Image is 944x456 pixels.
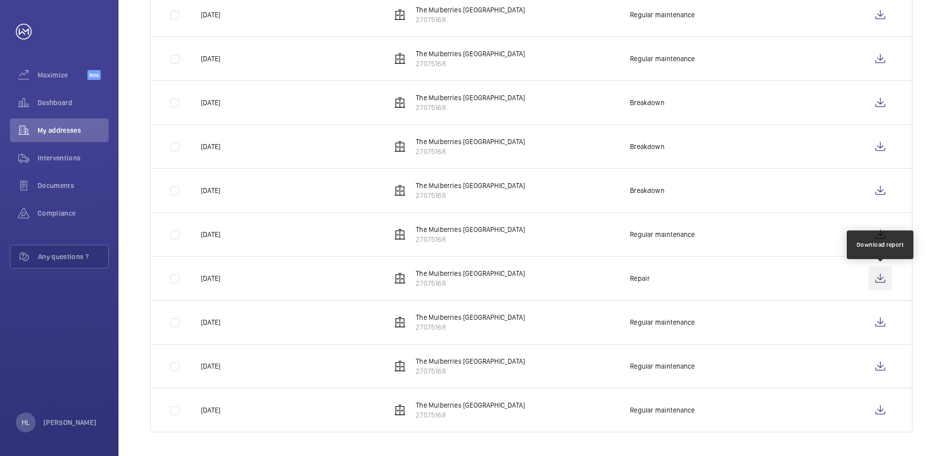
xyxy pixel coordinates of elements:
div: Download report [857,240,904,249]
p: [DATE] [201,405,220,415]
p: The Mulberries [GEOGRAPHIC_DATA] [416,93,525,103]
img: elevator.svg [394,316,406,328]
span: Documents [38,181,109,190]
p: Regular maintenance [630,317,695,327]
p: Regular maintenance [630,54,695,64]
p: [DATE] [201,273,220,283]
p: 27075168 [416,366,525,376]
p: The Mulberries [GEOGRAPHIC_DATA] [416,181,525,190]
p: Regular maintenance [630,229,695,239]
p: [DATE] [201,229,220,239]
p: [DATE] [201,54,220,64]
p: 27075168 [416,190,525,200]
img: elevator.svg [394,185,406,196]
span: Dashboard [38,98,109,108]
p: Repair [630,273,650,283]
span: Any questions ? [38,252,108,262]
img: elevator.svg [394,360,406,372]
span: My addresses [38,125,109,135]
p: The Mulberries [GEOGRAPHIC_DATA] [416,5,525,15]
img: elevator.svg [394,228,406,240]
p: The Mulberries [GEOGRAPHIC_DATA] [416,49,525,59]
p: The Mulberries [GEOGRAPHIC_DATA] [416,268,525,278]
p: The Mulberries [GEOGRAPHIC_DATA] [416,400,525,410]
p: 27075168 [416,15,525,25]
p: Breakdown [630,142,665,152]
p: 27075168 [416,278,525,288]
img: elevator.svg [394,53,406,65]
p: 27075168 [416,234,525,244]
img: elevator.svg [394,97,406,109]
p: HL [22,418,30,427]
p: Regular maintenance [630,10,695,20]
p: 27075168 [416,410,525,420]
p: Regular maintenance [630,361,695,371]
span: Interventions [38,153,109,163]
p: Breakdown [630,98,665,108]
img: elevator.svg [394,9,406,21]
p: 27075168 [416,59,525,69]
p: [DATE] [201,10,220,20]
p: The Mulberries [GEOGRAPHIC_DATA] [416,312,525,322]
p: The Mulberries [GEOGRAPHIC_DATA] [416,225,525,234]
span: Maximize [38,70,87,80]
p: [DATE] [201,142,220,152]
img: elevator.svg [394,272,406,284]
img: elevator.svg [394,404,406,416]
p: Breakdown [630,186,665,195]
p: 27075168 [416,147,525,156]
p: [PERSON_NAME] [43,418,97,427]
img: elevator.svg [394,141,406,152]
p: [DATE] [201,361,220,371]
p: [DATE] [201,98,220,108]
span: Beta [87,70,101,80]
p: The Mulberries [GEOGRAPHIC_DATA] [416,356,525,366]
p: 27075168 [416,322,525,332]
span: Compliance [38,208,109,218]
p: [DATE] [201,317,220,327]
p: [DATE] [201,186,220,195]
p: The Mulberries [GEOGRAPHIC_DATA] [416,137,525,147]
p: 27075168 [416,103,525,113]
p: Regular maintenance [630,405,695,415]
